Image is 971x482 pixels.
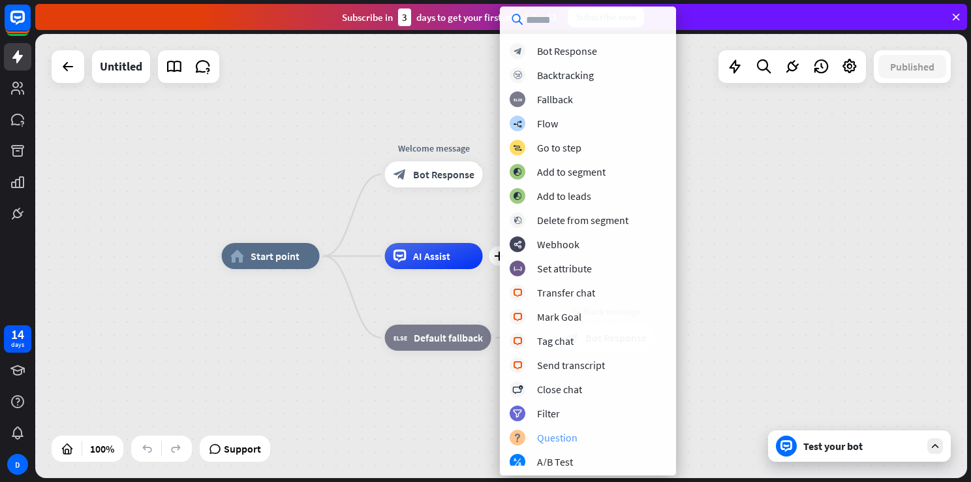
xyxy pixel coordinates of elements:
[514,458,522,466] i: block_ab_testing
[375,142,493,155] div: Welcome message
[537,93,573,106] div: Fallback
[537,117,558,130] div: Flow
[513,410,522,418] i: filter
[393,168,407,181] i: block_bot_response
[414,331,483,344] span: Default fallback
[512,385,523,394] i: block_close_chat
[537,359,605,372] div: Send transcript
[251,249,300,263] span: Start point
[537,238,579,251] div: Webhook
[514,71,522,80] i: block_backtracking
[537,407,560,420] div: Filter
[537,165,606,178] div: Add to segment
[11,329,24,340] div: 14
[342,8,557,26] div: Subscribe in days to get your first month for $1
[494,251,504,261] i: plus
[537,286,595,299] div: Transfer chat
[514,240,522,249] i: webhooks
[513,120,522,128] i: builder_tree
[398,8,411,26] div: 3
[878,55,946,78] button: Published
[537,455,573,468] div: A/B Test
[514,216,522,225] i: block_delete_from_segment
[514,47,522,56] i: block_bot_response
[514,95,522,104] i: block_fallback
[514,265,522,273] i: block_set_attribute
[513,168,522,176] i: block_add_to_segment
[4,325,31,353] a: 14 days
[537,44,597,57] div: Bot Response
[86,438,118,459] div: 100%
[513,144,522,152] i: block_goto
[537,262,592,275] div: Set attribute
[100,50,142,83] div: Untitled
[413,168,474,181] span: Bot Response
[537,141,581,154] div: Go to step
[7,454,28,475] div: D
[803,440,921,453] div: Test your bot
[513,361,523,370] i: block_livechat
[513,337,523,345] i: block_livechat
[513,192,522,201] i: block_add_to_segment
[393,331,407,344] i: block_fallback
[10,5,50,44] button: Open LiveChat chat widget
[224,438,261,459] span: Support
[537,189,591,202] div: Add to leads
[513,313,523,321] i: block_livechat
[537,383,582,396] div: Close chat
[413,249,450,263] span: AI Assist
[537,310,581,323] div: Mark Goal
[514,434,521,442] i: block_question
[513,289,523,297] i: block_livechat
[230,249,244,263] i: home_2
[537,431,578,444] div: Question
[537,214,628,227] div: Delete from segment
[537,334,574,347] div: Tag chat
[11,340,24,349] div: days
[537,69,594,82] div: Backtracking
